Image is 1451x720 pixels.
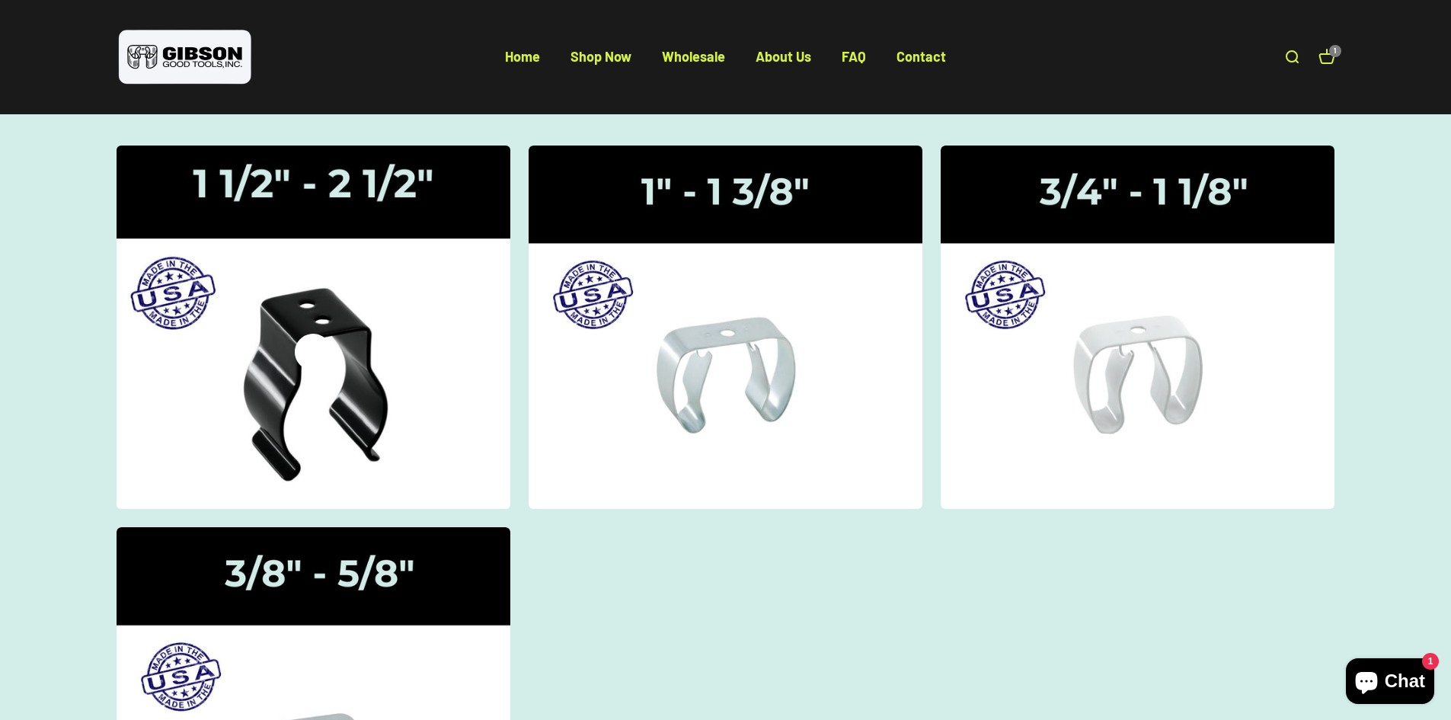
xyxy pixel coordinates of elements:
[1341,658,1439,708] inbox-online-store-chat: Shopify online store chat
[529,146,922,510] img: Gripper Clips | 1" - 1 3/8"
[570,48,631,65] a: Shop Now
[941,146,1334,510] img: Gripper Clips | 3/4" - 1 1/8"
[1329,45,1341,57] cart-count: 1
[117,146,510,510] a: Gibson gripper clips one and a half inch to two and a half inches
[505,48,540,65] a: Home
[104,134,522,520] img: Gibson gripper clips one and a half inch to two and a half inches
[756,48,811,65] a: About Us
[842,48,866,65] a: FAQ
[662,48,725,65] a: Wholesale
[896,48,946,65] a: Contact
